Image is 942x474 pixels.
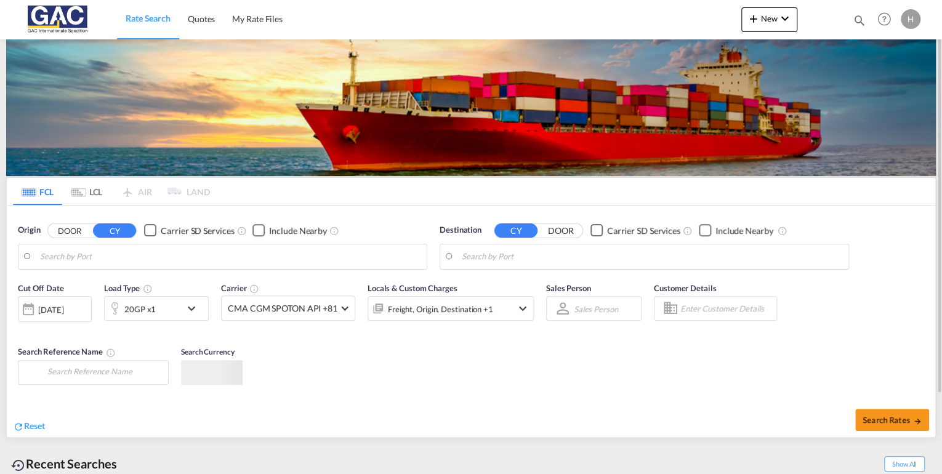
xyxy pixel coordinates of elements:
span: Locals & Custom Charges [368,283,457,293]
md-icon: Unchecked: Search for CY (Container Yard) services for all selected carriers.Checked : Search for... [236,226,246,236]
md-icon: icon-arrow-right [913,417,922,425]
md-pagination-wrapper: Use the left and right arrow keys to navigate between tabs [13,178,210,205]
span: Cut Off Date [18,283,64,293]
span: CMA CGM SPOTON API +81 [228,302,337,315]
div: [DATE] [38,304,63,315]
button: CY [93,223,136,238]
span: Rate Search [126,13,171,23]
button: DOOR [539,223,582,238]
div: Help [874,9,901,31]
span: Search Currency [181,347,235,356]
div: [DATE] [18,296,92,322]
md-tab-item: FCL [13,178,62,205]
span: Quotes [188,14,215,24]
input: Enter Customer Details [680,299,773,318]
md-icon: Unchecked: Ignores neighbouring ports when fetching rates.Checked : Includes neighbouring ports w... [777,226,787,236]
span: Search Reference Name [18,347,116,356]
div: Include Nearby [715,225,773,237]
span: Customer Details [654,283,716,293]
md-tab-item: LCL [62,178,111,205]
input: Search by Port [40,247,421,266]
span: Help [874,9,895,30]
span: New [746,14,792,23]
input: Search by Port [462,247,842,266]
md-checkbox: Checkbox No Ink [144,224,234,237]
div: H [901,9,920,29]
div: Origin DOOR CY Checkbox No InkUnchecked: Search for CY (Container Yard) services for all selected... [7,206,935,437]
div: icon-refreshReset [13,420,45,433]
span: Carrier [221,283,259,293]
input: Search Reference Name [41,362,168,380]
md-checkbox: Checkbox No Ink [590,224,680,237]
md-select: Sales Person [573,300,619,318]
span: Origin [18,224,40,236]
md-icon: Unchecked: Search for CY (Container Yard) services for all selected carriers.Checked : Search for... [683,226,693,236]
div: Include Nearby [269,225,327,237]
span: Destination [440,224,481,236]
md-icon: icon-refresh [13,421,24,432]
button: CY [494,223,537,238]
md-checkbox: Checkbox No Ink [252,224,327,237]
button: icon-plus 400-fgNewicon-chevron-down [741,7,797,32]
md-icon: icon-chevron-down [184,301,205,316]
md-icon: icon-chevron-down [515,301,530,316]
span: Load Type [104,283,153,293]
div: Carrier SD Services [607,225,680,237]
img: LCL+%26+FCL+BACKGROUND.png [6,39,936,176]
div: 20GP x1icon-chevron-down [104,296,209,321]
span: Search Rates [863,415,922,425]
button: DOOR [48,223,91,238]
button: Search Ratesicon-arrow-right [855,409,929,431]
md-datepicker: Select [18,321,27,337]
md-icon: icon-chevron-down [778,11,792,26]
md-icon: icon-backup-restore [11,458,26,473]
div: 20GP x1 [124,300,156,318]
md-icon: Unchecked: Ignores neighbouring ports when fetching rates.Checked : Includes neighbouring ports w... [329,226,339,236]
div: icon-magnify [853,14,866,32]
md-icon: The selected Trucker/Carrierwill be displayed in the rate results If the rates are from another f... [249,284,259,294]
md-icon: icon-plus 400-fg [746,11,761,26]
span: My Rate Files [232,14,283,24]
div: Carrier SD Services [161,225,234,237]
md-icon: icon-magnify [853,14,866,27]
img: 9f305d00dc7b11eeb4548362177db9c3.png [18,6,102,33]
div: Freight Origin Destination Factory Stuffingicon-chevron-down [368,296,534,321]
div: Freight Origin Destination Factory Stuffing [388,300,493,318]
md-checkbox: Checkbox No Ink [699,224,773,237]
span: Reset [24,420,45,431]
md-icon: icon-information-outline [143,284,153,294]
span: Show All [884,456,925,472]
md-icon: Your search will be saved by the below given name [106,348,116,358]
span: Sales Person [546,283,591,293]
